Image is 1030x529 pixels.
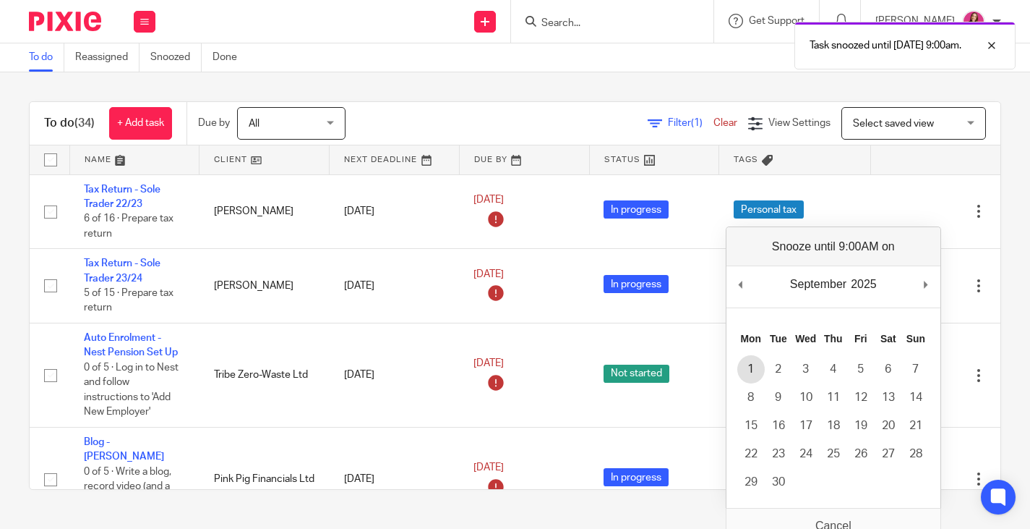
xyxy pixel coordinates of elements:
[765,355,792,384] button: 2
[820,384,847,412] button: 11
[84,363,179,418] span: 0 of 5 · Log in to Nest and follow instructions to 'Add New Employer'
[199,174,330,249] td: [PERSON_NAME]
[691,118,703,128] span: (1)
[880,333,896,344] abbr: Saturday
[737,412,765,440] button: 15
[792,355,820,384] button: 3
[906,333,925,344] abbr: Sunday
[770,333,787,344] abbr: Tuesday
[847,384,875,412] button: 12
[199,249,330,323] td: [PERSON_NAME]
[74,117,95,129] span: (34)
[875,384,902,412] button: 13
[473,358,504,368] span: [DATE]
[853,119,934,129] span: Select saved view
[902,440,930,468] button: 28
[741,333,761,344] abbr: Monday
[765,468,792,496] button: 30
[84,288,173,313] span: 5 of 15 · Prepare tax return
[788,274,849,295] div: September
[249,119,259,129] span: All
[792,384,820,412] button: 10
[84,437,164,462] a: Blog - [PERSON_NAME]
[473,195,504,205] span: [DATE]
[604,275,669,293] span: In progress
[875,355,902,384] button: 6
[29,12,101,31] img: Pixie
[854,333,867,344] abbr: Friday
[847,355,875,384] button: 5
[198,116,230,130] p: Due by
[820,412,847,440] button: 18
[604,365,669,383] span: Not started
[734,200,804,219] span: Personal tax
[765,384,792,412] button: 9
[765,412,792,440] button: 16
[734,274,748,295] button: Previous Month
[84,185,160,209] a: Tax Return - Sole Trader 22/23
[765,440,792,468] button: 23
[150,43,202,72] a: Snoozed
[875,440,902,468] button: 27
[604,468,669,486] span: In progress
[919,274,933,295] button: Next Month
[795,333,816,344] abbr: Wednesday
[962,10,985,33] img: 21.png
[330,249,460,323] td: [DATE]
[75,43,140,72] a: Reassigned
[847,412,875,440] button: 19
[902,412,930,440] button: 21
[213,43,248,72] a: Done
[737,384,765,412] button: 8
[737,440,765,468] button: 22
[668,118,713,128] span: Filter
[902,384,930,412] button: 14
[820,440,847,468] button: 25
[84,213,173,239] span: 6 of 16 · Prepare tax return
[713,118,737,128] a: Clear
[849,274,879,295] div: 2025
[109,107,172,140] a: + Add task
[810,38,961,53] p: Task snoozed until [DATE] 9:00am.
[84,467,171,522] span: 0 of 5 · Write a blog, record video (and a 'short answer', if applicable, of 1...
[84,333,178,357] a: Auto Enrolment - Nest Pension Set Up
[902,355,930,384] button: 7
[847,440,875,468] button: 26
[820,355,847,384] button: 4
[473,462,504,473] span: [DATE]
[84,258,160,283] a: Tax Return - Sole Trader 23/24
[330,174,460,249] td: [DATE]
[792,412,820,440] button: 17
[44,116,95,131] h1: To do
[768,118,831,128] span: View Settings
[199,323,330,428] td: Tribe Zero-Waste Ltd
[604,200,669,219] span: In progress
[792,440,820,468] button: 24
[473,269,504,279] span: [DATE]
[875,412,902,440] button: 20
[737,355,765,384] button: 1
[29,43,64,72] a: To do
[734,156,758,164] span: Tags
[824,333,842,344] abbr: Thursday
[737,468,765,496] button: 29
[330,323,460,428] td: [DATE]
